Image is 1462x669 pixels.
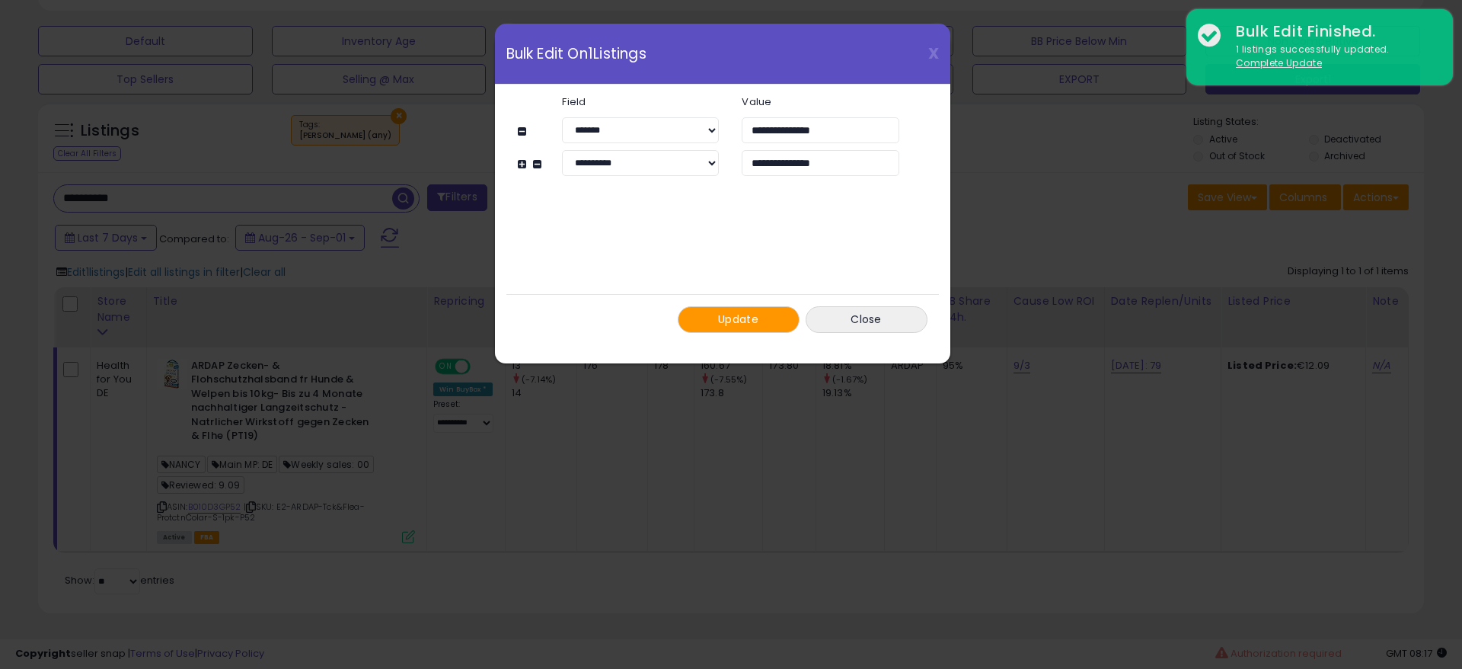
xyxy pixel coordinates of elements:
[1236,56,1322,69] u: Complete Update
[551,97,730,107] label: Field
[928,43,939,64] span: X
[806,306,927,333] button: Close
[506,46,646,61] span: Bulk Edit On 1 Listings
[1224,21,1441,43] div: Bulk Edit Finished.
[730,97,910,107] label: Value
[718,312,758,327] span: Update
[1224,43,1441,71] div: 1 listings successfully updated.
